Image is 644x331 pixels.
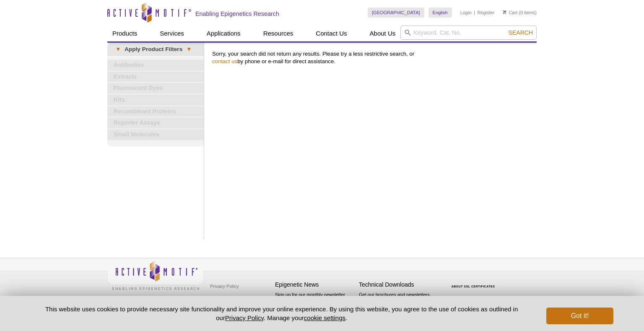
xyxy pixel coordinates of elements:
a: Kits [107,95,204,105]
a: Products [107,26,142,41]
a: Applications [202,26,246,41]
h2: Enabling Epigenetics Research [195,10,279,18]
a: Privacy Policy [208,280,241,293]
a: Small Molecules [107,129,204,140]
a: Terms & Conditions [208,293,252,305]
a: Contact Us [311,26,352,41]
a: Cart [503,10,517,15]
a: Antibodies [107,60,204,71]
span: ▾ [112,46,125,53]
p: Sorry, your search did not return any results. Please try a less restrictive search, or by phone ... [212,50,532,65]
table: Click to Verify - This site chose Symantec SSL for secure e-commerce and confidential communicati... [443,273,506,291]
a: About Us [365,26,401,41]
button: Got it! [546,308,613,324]
a: ▾Apply Product Filters▾ [107,43,204,56]
img: Your Cart [503,10,506,14]
li: | [474,8,475,18]
a: Privacy Policy [225,314,264,321]
p: This website uses cookies to provide necessary site functionality and improve your online experie... [31,305,532,322]
p: Sign up for our monthly newsletter highlighting recent publications in the field of epigenetics. [275,291,355,320]
a: Register [477,10,494,15]
a: Extracts [107,72,204,82]
p: Get our brochures and newsletters, or request them by mail. [359,291,439,313]
img: Active Motif, [107,258,204,292]
a: [GEOGRAPHIC_DATA] [368,8,424,18]
a: English [428,8,452,18]
span: ▾ [182,46,195,53]
a: Resources [258,26,299,41]
button: cookie settings [304,314,345,321]
li: (0 items) [503,8,537,18]
a: Login [460,10,472,15]
a: ABOUT SSL CERTIFICATES [452,285,495,288]
button: Search [506,29,535,36]
a: Services [155,26,189,41]
a: contact us [212,58,237,64]
h4: Technical Downloads [359,281,439,288]
a: Reporter Assays [107,118,204,128]
h4: Epigenetic News [275,281,355,288]
a: Fluorescent Dyes [107,83,204,94]
span: Search [509,29,533,36]
input: Keyword, Cat. No. [400,26,537,40]
a: Recombinant Proteins [107,106,204,117]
